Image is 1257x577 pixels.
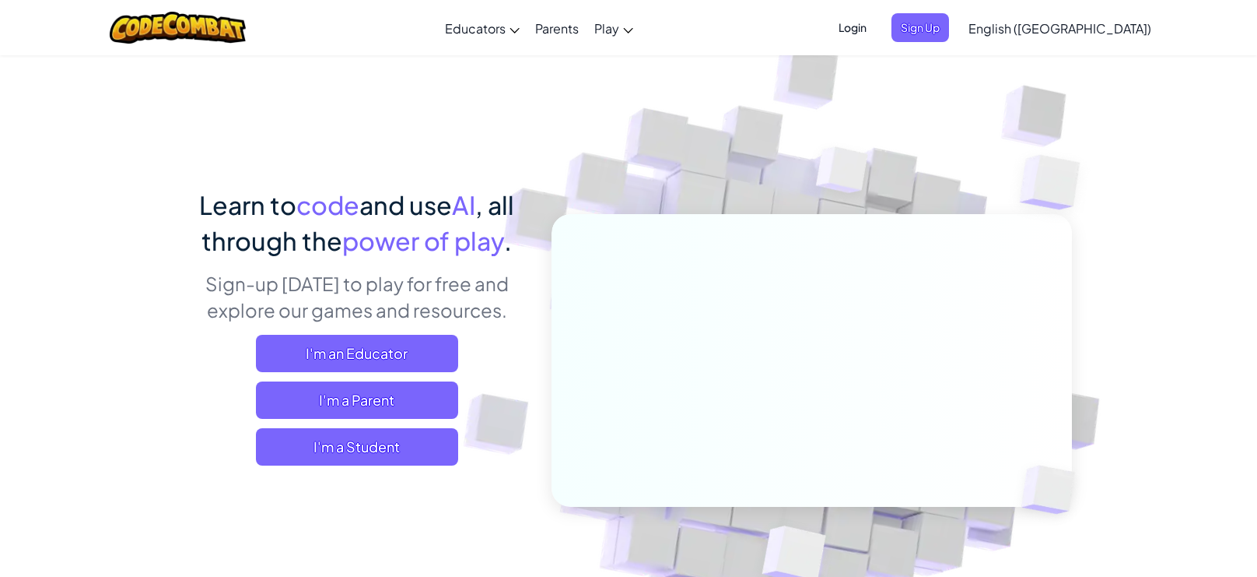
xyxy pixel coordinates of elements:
span: Learn to [199,189,296,220]
span: . [504,225,512,256]
a: Play [586,7,641,49]
img: Overlap cubes [787,116,899,232]
a: Parents [527,7,586,49]
img: CodeCombat logo [110,12,246,44]
button: Login [829,13,876,42]
span: code [296,189,359,220]
a: I'm a Parent [256,382,458,419]
span: and use [359,189,452,220]
p: Sign-up [DATE] to play for free and explore our games and resources. [185,270,528,323]
span: AI [452,189,475,220]
span: English ([GEOGRAPHIC_DATA]) [968,20,1151,37]
img: Overlap cubes [989,117,1123,248]
span: power of play [342,225,504,256]
a: English ([GEOGRAPHIC_DATA]) [961,7,1159,49]
span: Play [594,20,619,37]
a: Educators [437,7,527,49]
span: Educators [445,20,506,37]
img: Overlap cubes [996,433,1112,547]
button: Sign Up [891,13,949,42]
a: I'm an Educator [256,335,458,372]
button: I'm a Student [256,428,458,466]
